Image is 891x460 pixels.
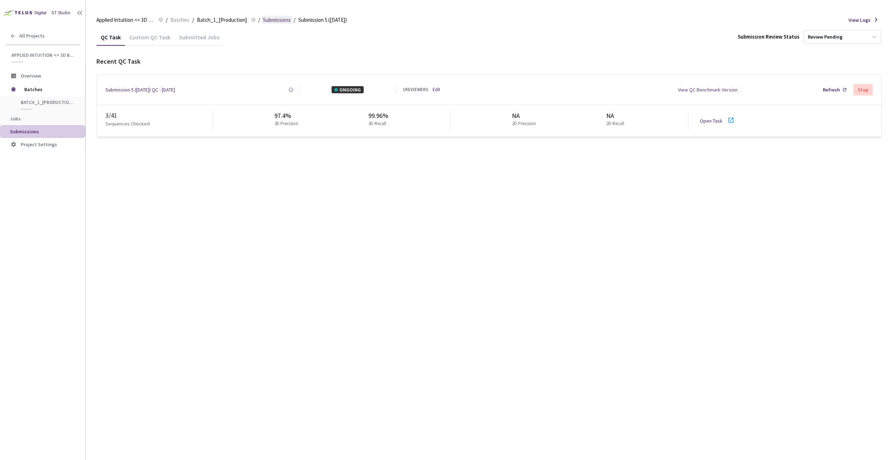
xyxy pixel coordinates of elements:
div: 97.4% [274,111,301,120]
div: Review Pending [808,34,842,40]
span: Applied Intuition <> 3D BBox - [PERSON_NAME] [11,52,75,58]
div: 3 / 41 [105,111,213,120]
li: / [166,16,168,24]
div: View QC Benchmark Version [678,86,738,93]
span: Overview [21,73,41,79]
span: Batches [170,16,189,24]
p: 3D Recall [368,120,386,127]
span: Batch_1_[Production] [21,99,74,105]
a: Submission 5 ([DATE]) QC - [DATE] [105,86,175,93]
a: Batches [169,16,191,24]
span: Submissions [10,128,39,135]
span: Project Settings [21,141,57,148]
a: Edit [433,86,440,93]
div: QC Task [96,34,125,46]
div: 1 REVIEWERS [403,86,428,93]
div: ONGOING [332,86,364,93]
div: Submitted Jobs [175,34,224,46]
li: / [294,16,295,24]
div: NA [606,111,627,120]
p: 3D Precision [274,120,298,127]
span: Batches [24,82,73,97]
div: Recent QC Task [96,57,882,66]
div: Refresh [823,86,840,93]
span: All Projects [19,33,45,39]
span: Batch_1_[Production] [197,16,247,24]
p: 2D Recall [606,120,624,127]
p: 2D Precision [512,120,536,127]
div: GT Studio [51,10,70,16]
div: Submission Review Status [738,33,800,40]
div: Custom QC Task [125,34,175,46]
a: Open Task [700,118,722,124]
li: / [192,16,194,24]
span: View Logs [848,16,871,24]
div: NA [512,111,539,120]
p: Sequences Checked [105,120,150,127]
div: Stop [858,87,868,93]
span: Applied Intuition <> 3D BBox - [PERSON_NAME] [96,16,154,24]
a: Submissions [262,16,292,24]
li: / [258,16,260,24]
span: Submission 5 ([DATE]) [298,16,347,24]
div: 99.96% [368,111,389,120]
span: Submissions [263,16,291,24]
span: Jobs [10,115,21,122]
